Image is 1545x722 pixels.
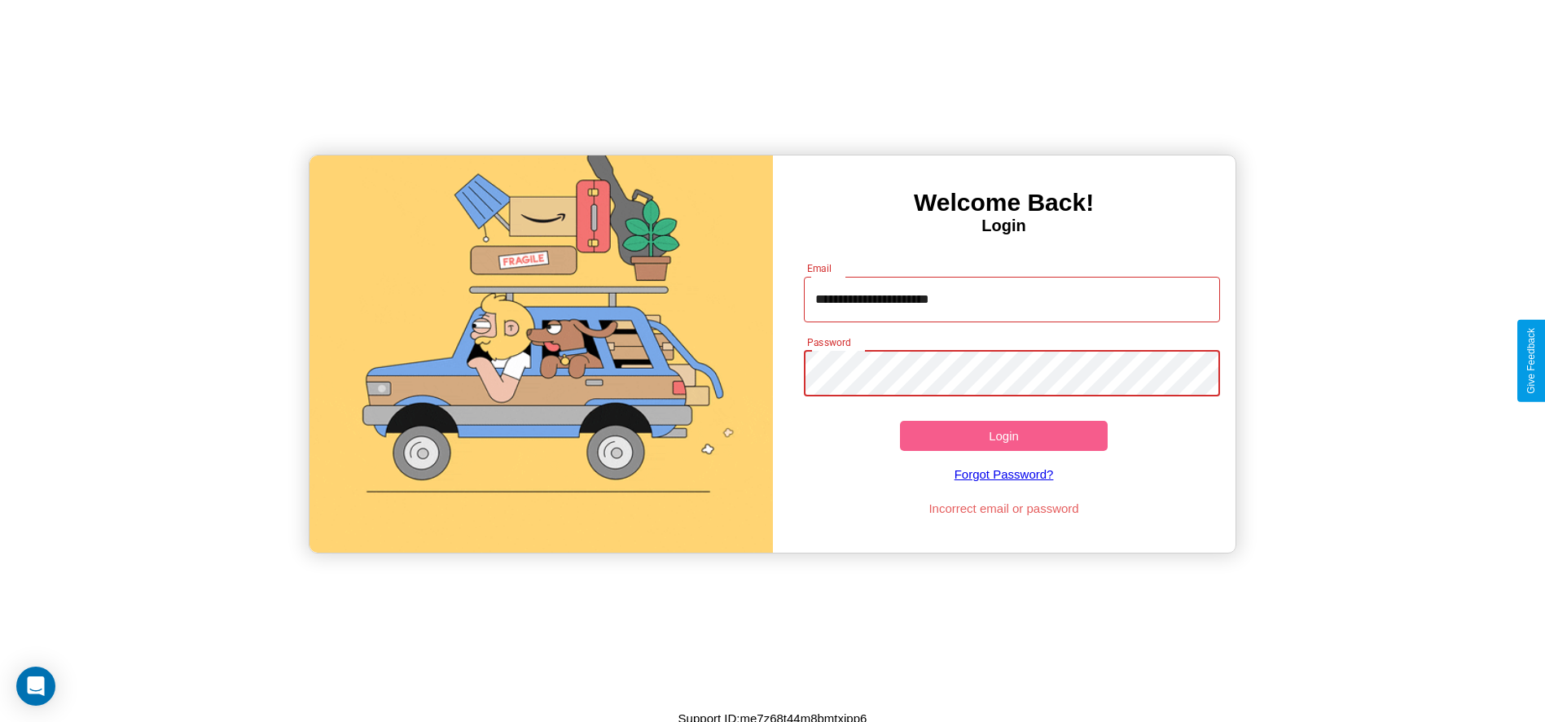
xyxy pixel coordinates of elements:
[807,335,850,349] label: Password
[309,155,772,553] img: gif
[773,189,1236,217] h3: Welcome Back!
[900,421,1108,451] button: Login
[796,451,1212,497] a: Forgot Password?
[16,667,55,706] div: Open Intercom Messenger
[1525,328,1537,394] div: Give Feedback
[807,261,832,275] label: Email
[773,217,1236,235] h4: Login
[796,497,1212,519] p: Incorrect email or password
